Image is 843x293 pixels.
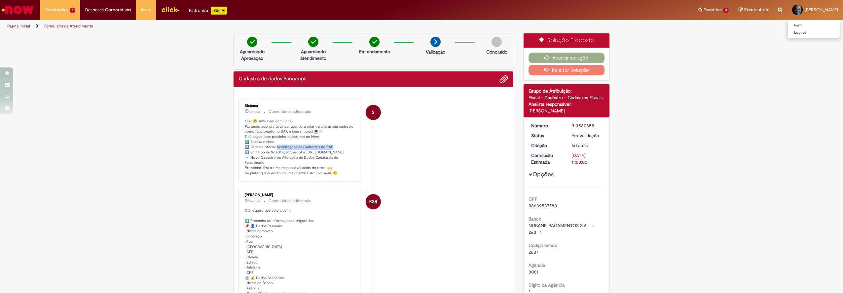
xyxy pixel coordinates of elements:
[189,7,227,15] div: Padroniza
[211,7,227,15] p: +GenAi
[369,37,380,47] img: check-circle-green.png
[372,105,375,120] span: S
[529,196,537,202] b: CPF
[723,8,729,13] span: 3
[571,142,602,149] div: 23/09/2025 18:20:11
[571,143,588,148] time: 23/09/2025 18:20:11
[744,7,768,13] span: Rascunhos
[7,23,30,29] a: Página inicial
[529,269,538,275] span: 0001
[366,105,381,120] div: System
[529,203,557,209] span: 08639537780
[236,48,268,62] p: Aguardando Aprovação
[269,109,311,114] small: Comentários adicionais
[788,22,840,29] a: Perfil
[85,7,131,13] span: Despesas Corporativas
[526,132,567,139] dt: Status
[529,88,605,94] div: Grupo de Atribuição:
[366,194,381,209] div: Karina Santos Barboza
[45,7,68,13] span: Requisições
[245,119,355,176] p: Oiê! 😊 Tudo bem com você? Passando aqui pra te avisar que, para criar ou alterar seu cadastro com...
[524,33,610,48] div: Solução Proposta
[1,3,35,17] img: ServiceNow
[269,198,311,204] small: Comentários adicionais
[499,75,508,83] button: Adicionar anexos
[739,7,768,13] a: Rascunhos
[529,223,603,235] span: NUBANK PAGAMENTOS S.A. : 260 7
[571,122,602,129] div: R13560858
[805,7,838,13] span: [PERSON_NAME]
[788,29,840,36] a: Logout
[529,94,605,101] div: Fiscal - Cadastro - Cadastros Fiscais
[250,199,260,203] time: 26/09/2025 09:42:12
[247,37,257,47] img: check-circle-green.png
[297,48,329,62] p: Aguardando atendimento
[526,142,567,149] dt: Criação
[238,76,306,82] h2: Cadastro de dados Bancários Histórico de tíquete
[529,242,557,248] b: Código banco
[526,152,567,165] dt: Conclusão Estimada
[70,8,75,13] span: 3
[526,122,567,129] dt: Número
[571,132,602,139] div: Em Validação
[486,49,507,55] p: Concluído
[571,152,602,165] div: [DATE] 11:00:00
[529,107,605,114] div: [PERSON_NAME]
[44,23,93,29] a: Formulário de Atendimento
[245,104,355,108] div: Sistema
[430,37,441,47] img: arrow-next.png
[245,193,355,197] div: [PERSON_NAME]
[704,7,722,13] span: Favoritos
[250,110,260,114] span: 3h atrás
[250,199,260,203] span: 4d atrás
[359,48,390,55] p: Em andamento
[250,110,260,114] time: 29/09/2025 15:21:26
[492,37,502,47] img: img-circle-grey.png
[529,101,605,107] div: Analista responsável:
[5,20,557,32] ul: Trilhas de página
[529,249,538,255] span: 2607
[141,7,151,13] span: More
[529,282,565,288] b: Digito da Agência
[529,53,605,63] button: Aceitar solução
[426,49,445,55] p: Validação
[529,262,545,268] b: Agência
[529,216,541,222] b: Banco
[308,37,318,47] img: check-circle-green.png
[161,5,179,15] img: click_logo_yellow_360x200.png
[369,194,377,210] span: KSB
[529,65,605,75] button: Rejeitar Solução
[571,143,588,148] span: 6d atrás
